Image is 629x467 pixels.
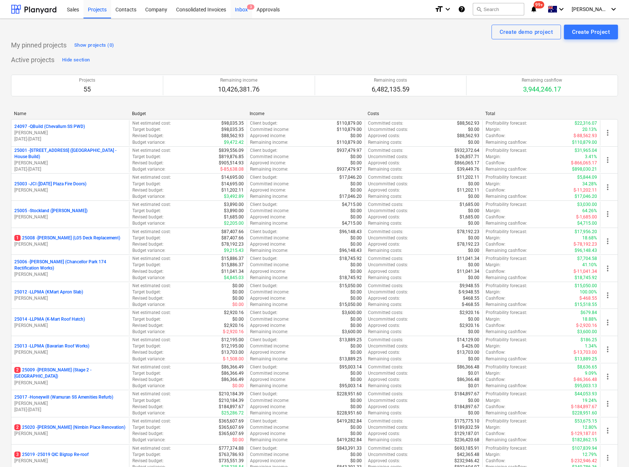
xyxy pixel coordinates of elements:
[232,283,244,289] p: $0.00
[14,187,126,193] p: [PERSON_NAME]
[14,208,87,214] p: 25005 - Stockland ([PERSON_NAME])
[582,181,597,187] p: 34.28%
[368,241,400,247] p: Approved costs :
[575,193,597,200] p: $17,046.20
[486,160,505,166] p: Cashflow :
[486,154,501,160] p: Margin :
[14,181,126,193] div: 25003 -JCI ([DATE] Plaza Fire Doors)[PERSON_NAME]
[14,343,126,356] div: 25013 -LLPMA (Bavarian Roof Works)[PERSON_NAME]
[486,235,501,241] p: Margin :
[368,174,403,181] p: Committed costs :
[339,174,362,181] p: $17,046.20
[603,426,612,435] span: more_vert
[250,139,288,146] p: Remaining income :
[486,275,527,281] p: Remaining cashflow :
[603,291,612,300] span: more_vert
[368,166,402,172] p: Remaining costs :
[368,133,400,139] p: Approved costs :
[350,262,362,268] p: $0.00
[221,262,244,268] p: $15,886.37
[368,208,408,214] p: Uncommitted costs :
[132,174,171,181] p: Net estimated cost :
[250,283,278,289] p: Client budget :
[14,322,126,329] p: [PERSON_NAME]
[486,181,501,187] p: Margin :
[132,193,165,200] p: Budget variance :
[457,120,479,126] p: $88,562.93
[250,187,286,193] p: Approved income :
[14,452,126,464] div: 325019 -25019 QIC Bigtop Re-roof[PERSON_NAME]
[250,166,288,172] p: Remaining income :
[221,235,244,241] p: $87,407.66
[11,56,54,64] p: Active projects
[132,262,161,268] p: Target budget :
[468,235,479,241] p: $0.00
[486,126,501,133] p: Margin :
[468,262,479,268] p: $0.00
[486,256,527,262] p: Profitability forecast :
[14,343,89,349] p: 25013 - LLPMA (Bavarian Roof Works)
[219,154,244,160] p: $819,876.85
[14,394,113,400] p: 25017 - Honeywill (Wamuran SS Amenities Refurb)
[530,5,537,14] i: notifications
[221,256,244,262] p: $15,886.37
[14,431,126,437] p: [PERSON_NAME]
[577,202,597,208] p: $3,030.00
[339,256,362,262] p: $18,745.92
[603,345,612,354] span: more_vert
[132,283,171,289] p: Net estimated cost :
[577,174,597,181] p: $5,844.09
[456,154,479,160] p: $-26,857.71
[350,133,362,139] p: $0.00
[14,452,89,458] p: 25019 - 25019 QIC Bigtop Re-roof
[522,77,562,83] p: Remaining cashflow
[221,268,244,275] p: $11,041.34
[250,154,289,160] p: Committed income :
[14,124,85,130] p: 24097 - QBuild (Chevallum SS PWD)
[573,268,597,275] p: $-11,041.34
[250,111,362,116] div: Income
[14,111,126,116] div: Name
[14,166,126,172] p: [DATE] - [DATE]
[468,139,479,146] p: $0.00
[60,54,92,66] button: Hide section
[132,181,161,187] p: Target budget :
[14,367,21,373] span: 2
[250,126,289,133] p: Committed income :
[603,318,612,327] span: more_vert
[224,247,244,254] p: $9,215.43
[218,77,260,83] p: Remaining income
[576,214,597,220] p: $-1,685.00
[454,147,479,154] p: $932,372.64
[350,160,362,166] p: $0.00
[468,126,479,133] p: $0.00
[486,229,527,235] p: Profitability forecast :
[224,193,244,200] p: $3,492.89
[337,139,362,146] p: $110,879.00
[368,111,480,116] div: Costs
[132,229,171,235] p: Net estimated cost :
[500,27,553,37] div: Create demo project
[368,247,402,254] p: Remaining costs :
[14,147,126,173] div: 25001 -[STREET_ADDRESS] ([GEOGRAPHIC_DATA] - House Build)[PERSON_NAME][DATE]-[DATE]
[486,166,527,172] p: Remaining cashflow :
[14,259,126,271] p: 25006 - [PERSON_NAME] (Chancellor Park 174 Rectification Works)
[220,166,244,172] p: $-85,638.08
[368,120,403,126] p: Committed costs :
[575,147,597,154] p: $31,965.04
[573,241,597,247] p: $-78,192.23
[468,275,479,281] p: $0.00
[250,147,278,154] p: Client budget :
[368,220,402,227] p: Remaining costs :
[457,174,479,181] p: $11,202.11
[564,25,618,39] button: Create Project
[132,111,244,116] div: Budget
[14,147,126,160] p: 25001 - [STREET_ADDRESS] ([GEOGRAPHIC_DATA] - House Build)
[132,166,165,172] p: Budget variance :
[368,235,408,241] p: Uncommitted costs :
[603,399,612,408] span: more_vert
[350,208,362,214] p: $0.00
[14,295,126,302] p: [PERSON_NAME]
[250,181,289,187] p: Committed income :
[460,283,479,289] p: $9,948.55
